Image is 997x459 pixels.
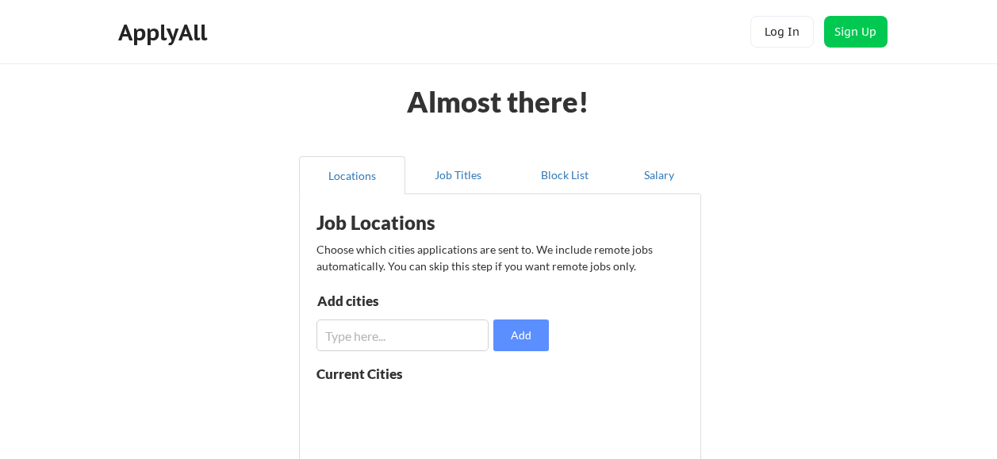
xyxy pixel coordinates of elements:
[512,156,618,194] button: Block List
[493,319,549,351] button: Add
[316,241,682,274] div: Choose which cities applications are sent to. We include remote jobs automatically. You can skip ...
[316,367,438,381] div: Current Cities
[387,87,608,116] div: Almost there!
[118,19,212,46] div: ApplyAll
[405,156,512,194] button: Job Titles
[316,319,489,351] input: Type here...
[317,294,481,308] div: Add cities
[316,213,517,232] div: Job Locations
[299,156,405,194] button: Locations
[618,156,701,194] button: Salary
[750,16,814,48] button: Log In
[824,16,888,48] button: Sign Up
